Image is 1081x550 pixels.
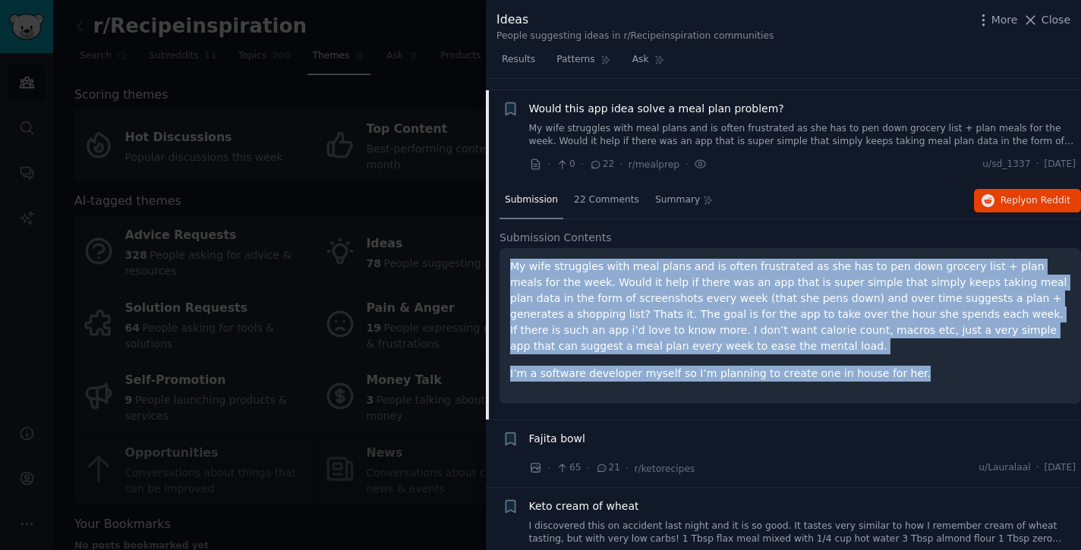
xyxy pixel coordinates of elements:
[500,230,612,246] span: Submission Contents
[556,461,581,475] span: 65
[632,53,649,67] span: Ask
[619,156,622,172] span: ·
[556,53,594,67] span: Patterns
[635,464,695,474] span: r/ketorecipes
[556,158,575,171] span: 0
[547,460,550,476] span: ·
[551,48,616,79] a: Patterns
[655,193,700,207] span: Summary
[974,189,1081,213] button: Replyon Reddit
[1026,195,1070,206] span: on Reddit
[529,101,784,117] a: Would this app idea solve a meal plan problem?
[502,53,535,67] span: Results
[1036,461,1039,475] span: ·
[547,156,550,172] span: ·
[574,193,639,207] span: 22 Comments
[529,498,639,514] a: Keto cream of wheat
[510,366,1070,382] p: I’m a software developer myself so I’m planning to create one in house for her.
[627,48,670,79] a: Ask
[529,431,585,447] a: Fajita bowl
[629,159,679,170] span: r/mealprep
[496,30,774,43] div: People suggesting ideas in r/Recipeinspiration communities
[685,156,688,172] span: ·
[626,460,629,476] span: ·
[496,11,774,30] div: Ideas
[975,12,1018,28] button: More
[589,158,614,171] span: 22
[581,156,584,172] span: ·
[496,48,540,79] a: Results
[1036,158,1039,171] span: ·
[587,460,590,476] span: ·
[1001,194,1070,208] span: Reply
[1023,12,1070,28] button: Close
[982,158,1030,171] span: u/sd_1337
[529,520,1076,546] a: I discovered this on accident last night and it is so good. It tastes very similar to how I remem...
[510,259,1070,354] p: My wife struggles with meal plans and is often frustrated as she has to pen down grocery list + p...
[1045,158,1076,171] span: [DATE]
[1042,12,1070,28] span: Close
[979,461,1030,475] span: u/Lauralaal
[991,12,1018,28] span: More
[529,122,1076,149] a: My wife struggles with meal plans and is often frustrated as she has to pen down grocery list + p...
[505,193,558,207] span: Submission
[595,461,620,475] span: 21
[1045,461,1076,475] span: [DATE]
